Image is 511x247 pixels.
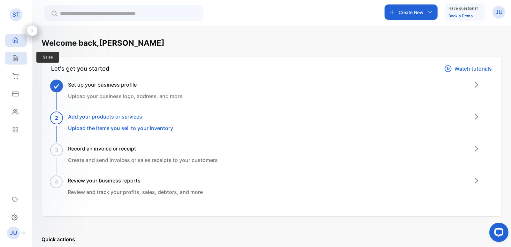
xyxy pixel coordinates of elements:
[68,156,218,164] p: Create and send invoices or sales receipts to your customers
[68,124,173,132] p: Upload the items you sell to your inventory
[68,81,182,89] h3: Set up your business profile
[42,37,164,49] h1: Welcome back, [PERSON_NAME]
[68,145,218,152] h3: Record an invoice or receipt
[55,146,58,154] span: 3
[454,65,492,73] p: Watch tutorials
[36,52,59,63] span: Sales
[55,114,58,122] span: 2
[448,13,473,18] a: Book a Demo
[68,92,182,100] p: Upload your business logo, address, and more
[448,5,478,12] p: Have questions?
[12,11,19,19] p: ST
[10,229,17,237] p: JU
[492,4,505,20] button: JU
[484,220,511,247] iframe: LiveChat chat widget
[55,178,58,186] span: 4
[495,8,503,16] p: JU
[68,113,173,120] h3: Add your products or services
[68,188,203,196] p: Review and track your profits, sales, debtors, and more
[444,64,492,73] a: Watch tutorials
[42,235,501,243] p: Quick actions
[385,4,438,20] button: Create New
[51,64,109,73] div: Let's get you started
[399,9,423,16] p: Create New
[68,177,203,184] h3: Review your business reports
